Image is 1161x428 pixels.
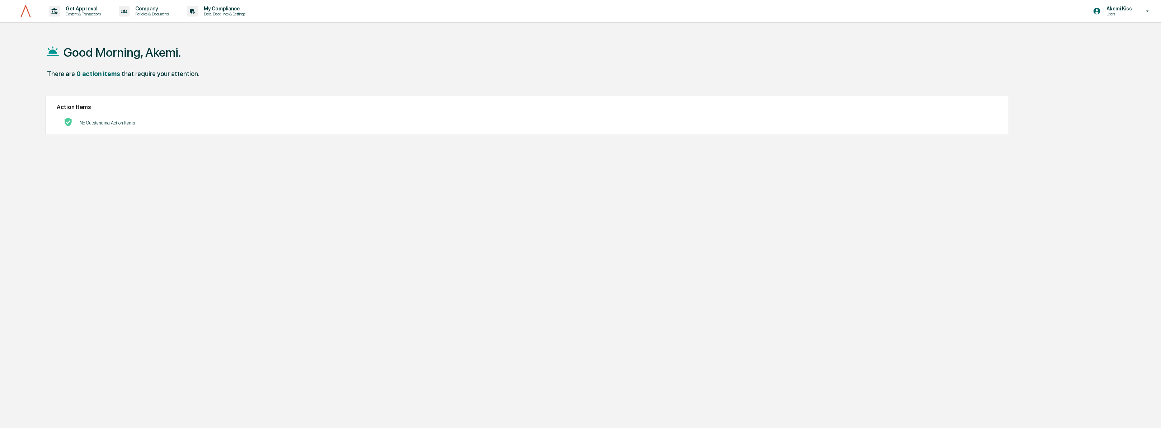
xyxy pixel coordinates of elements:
p: My Compliance [198,6,249,11]
p: Users [1101,11,1136,17]
p: Data, Deadlines & Settings [198,11,249,17]
div: 0 action items [76,70,120,77]
p: Content & Transactions [60,11,104,17]
h1: Good Morning, Akemi. [64,45,181,60]
img: No Actions logo [64,118,72,126]
p: No Outstanding Action Items [80,120,135,126]
p: Get Approval [60,6,104,11]
p: Company [130,6,173,11]
p: Akemi Kiss [1101,6,1136,11]
div: that require your attention. [122,70,199,77]
p: Policies & Documents [130,11,173,17]
img: logo [17,4,34,18]
h2: Action Items [57,104,997,110]
div: There are [47,70,75,77]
